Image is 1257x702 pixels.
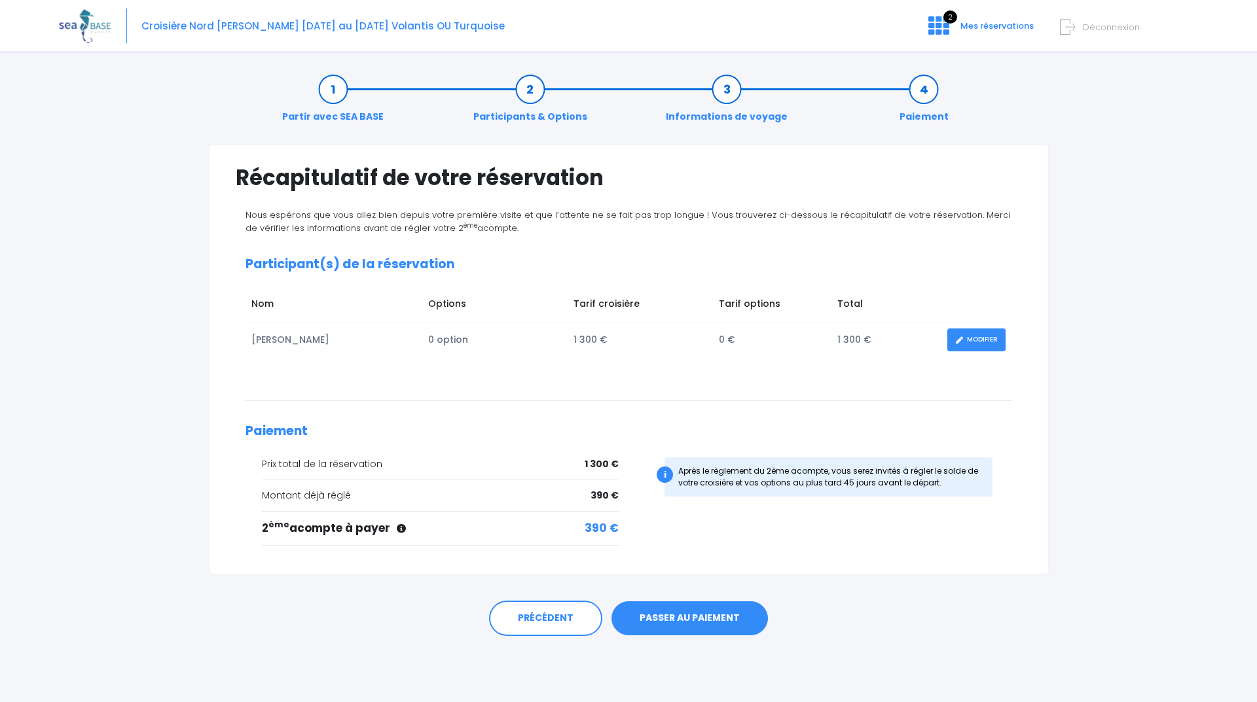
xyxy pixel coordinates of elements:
[918,24,1042,37] a: 2 Mes réservations
[585,520,619,537] span: 390 €
[712,290,831,322] td: Tarif options
[467,82,594,124] a: Participants & Options
[464,221,477,230] sup: ème
[831,290,941,322] td: Total
[246,257,1012,272] h2: Participant(s) de la réservation
[489,601,602,636] a: PRÉCÉDENT
[422,290,567,322] td: Options
[712,322,831,358] td: 0 €
[960,20,1034,32] span: Mes réservations
[831,322,941,358] td: 1 300 €
[262,457,619,471] div: Prix total de la réservation
[947,328,1006,351] a: MODIFIER
[276,82,390,124] a: Partir avec SEA BASE
[141,19,505,33] span: Croisière Nord [PERSON_NAME] [DATE] au [DATE] Volantis OU Turquoise
[567,290,712,322] td: Tarif croisière
[246,290,422,322] td: Nom
[943,10,957,24] span: 2
[611,601,768,635] a: PASSER AU PAIEMENT
[585,457,619,471] span: 1 300 €
[428,333,468,346] span: 0 option
[657,466,673,483] div: i
[246,322,422,358] td: [PERSON_NAME]
[246,209,1010,234] span: Nous espérons que vous allez bien depuis votre première visite et que l’attente ne se fait pas tr...
[268,519,289,530] sup: ème
[591,489,619,502] span: 390 €
[262,520,619,537] div: 2 acompte à payer
[893,82,955,124] a: Paiement
[1083,21,1140,33] span: Déconnexion
[659,82,794,124] a: Informations de voyage
[262,489,619,502] div: Montant déjà réglé
[665,457,993,497] div: Après le règlement du 2ème acompte, vous serez invités à régler le solde de votre croisière et vo...
[246,424,1012,439] h2: Paiement
[567,322,712,358] td: 1 300 €
[236,165,1022,190] h1: Récapitulatif de votre réservation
